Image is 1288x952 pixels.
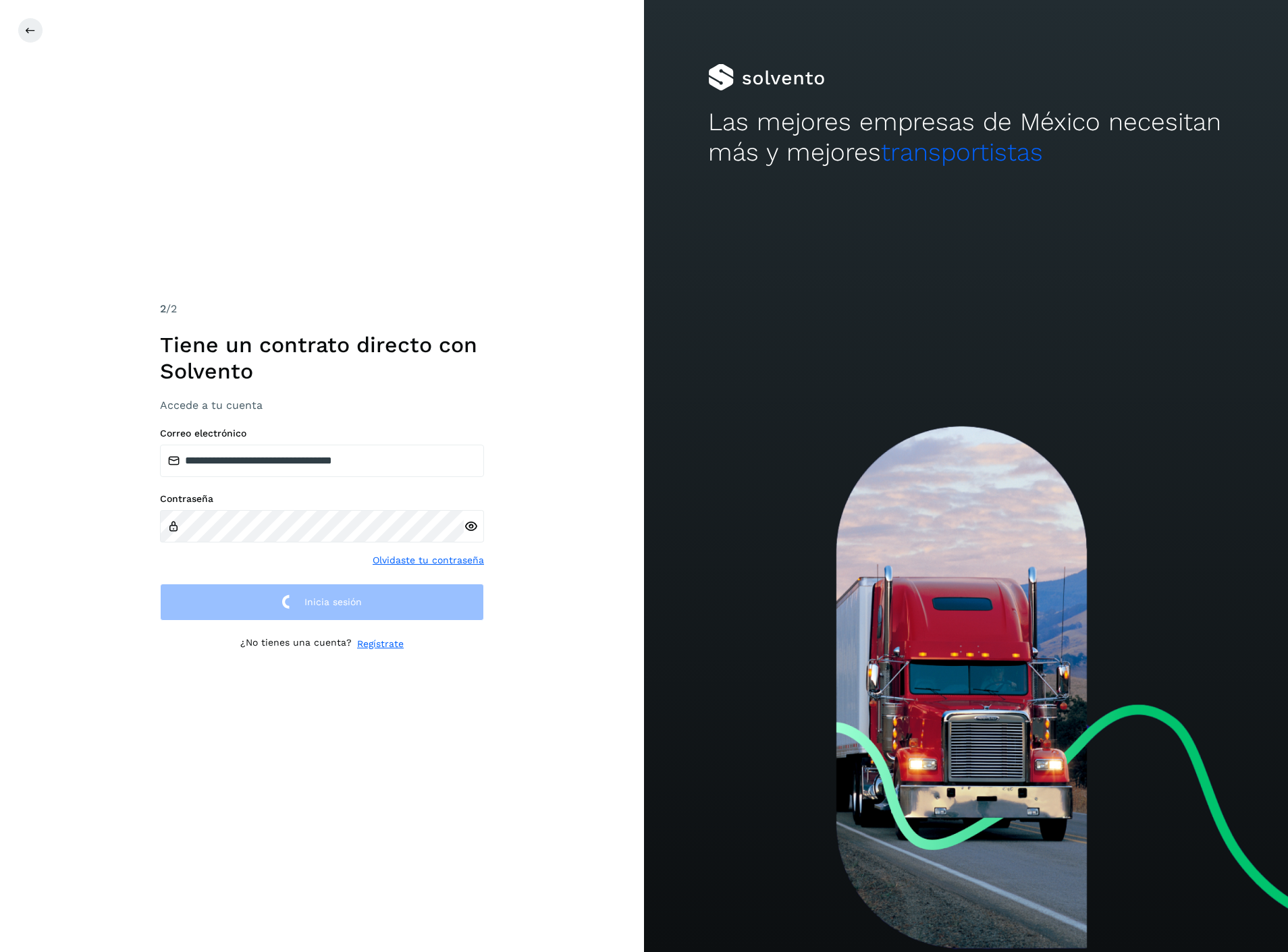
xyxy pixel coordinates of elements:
h1: Tiene un contrato directo con Solvento [160,332,484,384]
label: Correo electrónico [160,428,484,439]
div: /2 [160,301,484,317]
a: Olvidaste tu contraseña [373,553,484,567]
a: Regístrate [357,637,404,651]
h3: Accede a tu cuenta [160,399,484,412]
span: 2 [160,302,166,315]
h2: Las mejores empresas de México necesitan más y mejores [708,107,1223,167]
span: transportistas [881,138,1043,167]
p: ¿No tienes una cuenta? [240,637,352,651]
button: Inicia sesión [160,584,484,621]
span: Inicia sesión [304,597,362,607]
label: Contraseña [160,493,484,505]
